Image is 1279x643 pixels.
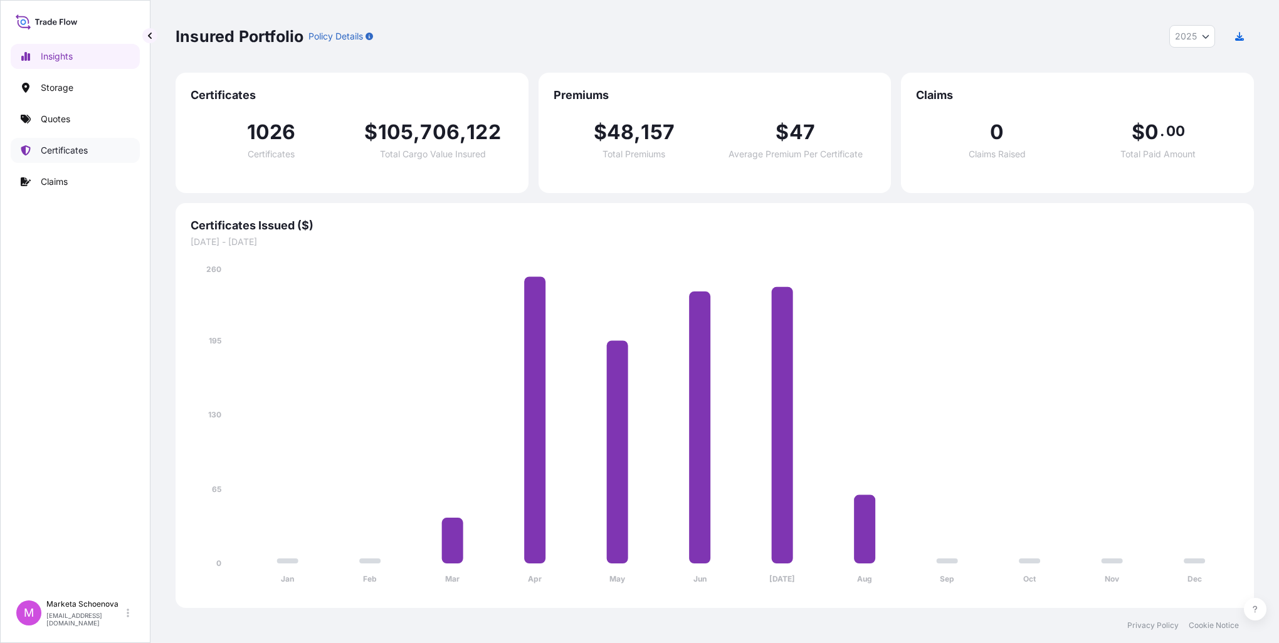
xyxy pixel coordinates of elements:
span: $ [364,122,377,142]
span: 1026 [247,122,296,142]
span: Average Premium Per Certificate [729,150,863,159]
span: , [413,122,420,142]
span: 2025 [1175,30,1197,43]
a: Insights [11,44,140,69]
span: 122 [466,122,501,142]
a: Claims [11,169,140,194]
span: , [634,122,641,142]
tspan: 65 [212,484,221,494]
p: Quotes [41,113,70,125]
p: Storage [41,81,73,94]
span: 48 [607,122,634,142]
p: Policy Details [308,30,363,43]
span: $ [594,122,607,142]
span: Certificates Issued ($) [191,218,1239,233]
span: 157 [641,122,675,142]
span: Claims Raised [969,150,1026,159]
tspan: Feb [363,574,377,583]
tspan: Apr [528,574,542,583]
span: Premiums [554,88,876,103]
tspan: [DATE] [769,574,795,583]
button: Year Selector [1169,25,1215,48]
tspan: Sep [940,574,954,583]
tspan: Oct [1023,574,1036,583]
tspan: May [609,574,626,583]
tspan: Mar [445,574,460,583]
span: Claims [916,88,1239,103]
a: Certificates [11,138,140,163]
span: Certificates [191,88,513,103]
p: Claims [41,175,68,188]
span: [DATE] - [DATE] [191,236,1239,248]
tspan: Jan [281,574,294,583]
span: 47 [789,122,815,142]
a: Quotes [11,107,140,132]
span: 0 [990,122,1004,142]
a: Privacy Policy [1127,620,1179,630]
span: Total Cargo Value Insured [380,150,486,159]
span: Total Paid Amount [1120,150,1196,159]
tspan: 0 [216,558,221,568]
a: Storage [11,75,140,100]
span: 00 [1166,126,1185,136]
tspan: 195 [209,336,221,345]
p: Insured Portfolio [176,26,303,46]
p: [EMAIL_ADDRESS][DOMAIN_NAME] [46,612,124,627]
span: Certificates [248,150,295,159]
span: $ [1132,122,1145,142]
tspan: Aug [857,574,872,583]
span: $ [776,122,789,142]
p: Marketa Schoenova [46,599,124,609]
span: M [24,607,34,619]
tspan: Dec [1187,574,1202,583]
span: Total Premiums [603,150,665,159]
span: 706 [420,122,460,142]
tspan: 260 [206,264,221,274]
span: 0 [1145,122,1159,142]
span: 105 [378,122,414,142]
p: Certificates [41,144,88,157]
p: Insights [41,50,73,63]
tspan: Jun [693,574,707,583]
span: . [1160,126,1164,136]
span: , [460,122,466,142]
tspan: 130 [208,410,221,419]
a: Cookie Notice [1189,620,1239,630]
tspan: Nov [1105,574,1120,583]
